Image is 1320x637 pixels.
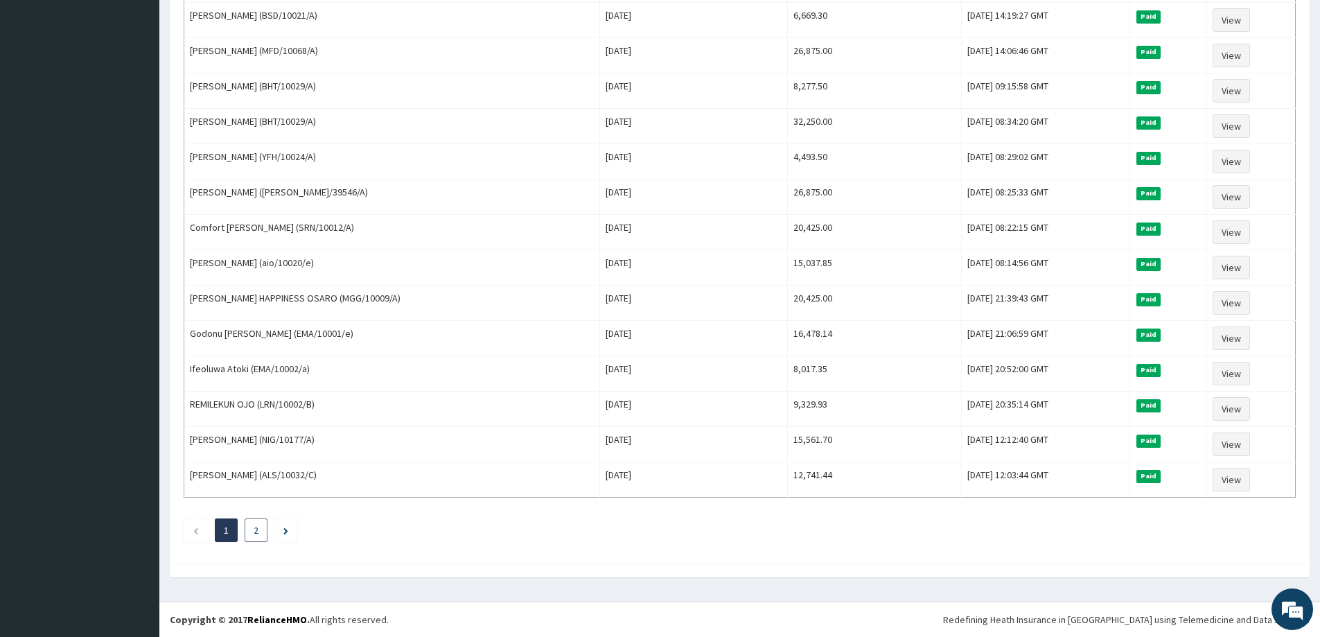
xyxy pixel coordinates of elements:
[184,427,600,462] td: [PERSON_NAME] (NIG/10177/A)
[599,73,787,109] td: [DATE]
[599,427,787,462] td: [DATE]
[1136,329,1161,341] span: Paid
[184,321,600,356] td: Godonu [PERSON_NAME] (EMA/10001/e)
[72,78,233,96] div: Chat with us now
[787,38,961,73] td: 26,875.00
[787,180,961,215] td: 26,875.00
[787,462,961,498] td: 12,741.44
[283,524,288,536] a: Next page
[1136,116,1161,129] span: Paid
[599,38,787,73] td: [DATE]
[1213,185,1250,209] a: View
[184,392,600,427] td: REMILEKUN OJO (LRN/10002/B)
[787,109,961,144] td: 32,250.00
[961,109,1129,144] td: [DATE] 08:34:20 GMT
[599,180,787,215] td: [DATE]
[1136,364,1161,376] span: Paid
[224,524,229,536] a: Page 1 is your current page
[961,144,1129,180] td: [DATE] 08:29:02 GMT
[961,180,1129,215] td: [DATE] 08:25:33 GMT
[1213,114,1250,138] a: View
[159,602,1320,637] footer: All rights reserved.
[961,462,1129,498] td: [DATE] 12:03:44 GMT
[1213,362,1250,385] a: View
[1136,222,1161,235] span: Paid
[184,38,600,73] td: [PERSON_NAME] (MFD/10068/A)
[961,3,1129,38] td: [DATE] 14:19:27 GMT
[599,462,787,498] td: [DATE]
[599,321,787,356] td: [DATE]
[1213,79,1250,103] a: View
[1136,46,1161,58] span: Paid
[961,356,1129,392] td: [DATE] 20:52:00 GMT
[787,286,961,321] td: 20,425.00
[961,392,1129,427] td: [DATE] 20:35:14 GMT
[1213,150,1250,173] a: View
[1136,399,1161,412] span: Paid
[247,613,307,626] a: RelianceHMO
[787,250,961,286] td: 15,037.85
[7,378,264,427] textarea: Type your message and hit 'Enter'
[1213,326,1250,350] a: View
[1136,81,1161,94] span: Paid
[1136,10,1161,23] span: Paid
[254,524,258,536] a: Page 2
[943,613,1310,627] div: Redefining Heath Insurance in [GEOGRAPHIC_DATA] using Telemedicine and Data Science!
[184,356,600,392] td: Ifeoluwa Atoki (EMA/10002/a)
[1136,293,1161,306] span: Paid
[184,215,600,250] td: Comfort [PERSON_NAME] (SRN/10012/A)
[1136,187,1161,200] span: Paid
[599,286,787,321] td: [DATE]
[184,109,600,144] td: [PERSON_NAME] (BHT/10029/A)
[599,250,787,286] td: [DATE]
[1213,220,1250,244] a: View
[787,392,961,427] td: 9,329.93
[1136,258,1161,270] span: Paid
[193,524,199,536] a: Previous page
[961,427,1129,462] td: [DATE] 12:12:40 GMT
[1213,8,1250,32] a: View
[599,3,787,38] td: [DATE]
[961,215,1129,250] td: [DATE] 08:22:15 GMT
[1136,470,1161,482] span: Paid
[80,175,191,315] span: We're online!
[787,73,961,109] td: 8,277.50
[787,3,961,38] td: 6,669.30
[599,356,787,392] td: [DATE]
[961,38,1129,73] td: [DATE] 14:06:46 GMT
[787,356,961,392] td: 8,017.35
[599,144,787,180] td: [DATE]
[599,215,787,250] td: [DATE]
[1213,44,1250,67] a: View
[26,69,56,104] img: d_794563401_company_1708531726252_794563401
[787,427,961,462] td: 15,561.70
[1213,468,1250,491] a: View
[787,144,961,180] td: 4,493.50
[1136,435,1161,447] span: Paid
[961,250,1129,286] td: [DATE] 08:14:56 GMT
[184,3,600,38] td: [PERSON_NAME] (BSD/10021/A)
[184,73,600,109] td: [PERSON_NAME] (BHT/10029/A)
[961,73,1129,109] td: [DATE] 09:15:58 GMT
[170,613,310,626] strong: Copyright © 2017 .
[961,321,1129,356] td: [DATE] 21:06:59 GMT
[184,180,600,215] td: [PERSON_NAME] ([PERSON_NAME]/39546/A)
[184,462,600,498] td: [PERSON_NAME] (ALS/10032/C)
[787,321,961,356] td: 16,478.14
[787,215,961,250] td: 20,425.00
[599,109,787,144] td: [DATE]
[1213,256,1250,279] a: View
[1213,397,1250,421] a: View
[184,144,600,180] td: [PERSON_NAME] (YFH/10024/A)
[961,286,1129,321] td: [DATE] 21:39:43 GMT
[227,7,261,40] div: Minimize live chat window
[184,250,600,286] td: [PERSON_NAME] (aio/10020/e)
[1213,433,1250,456] a: View
[184,286,600,321] td: [PERSON_NAME] HAPPINESS OSARO (MGG/10009/A)
[599,392,787,427] td: [DATE]
[1213,291,1250,315] a: View
[1136,152,1161,164] span: Paid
